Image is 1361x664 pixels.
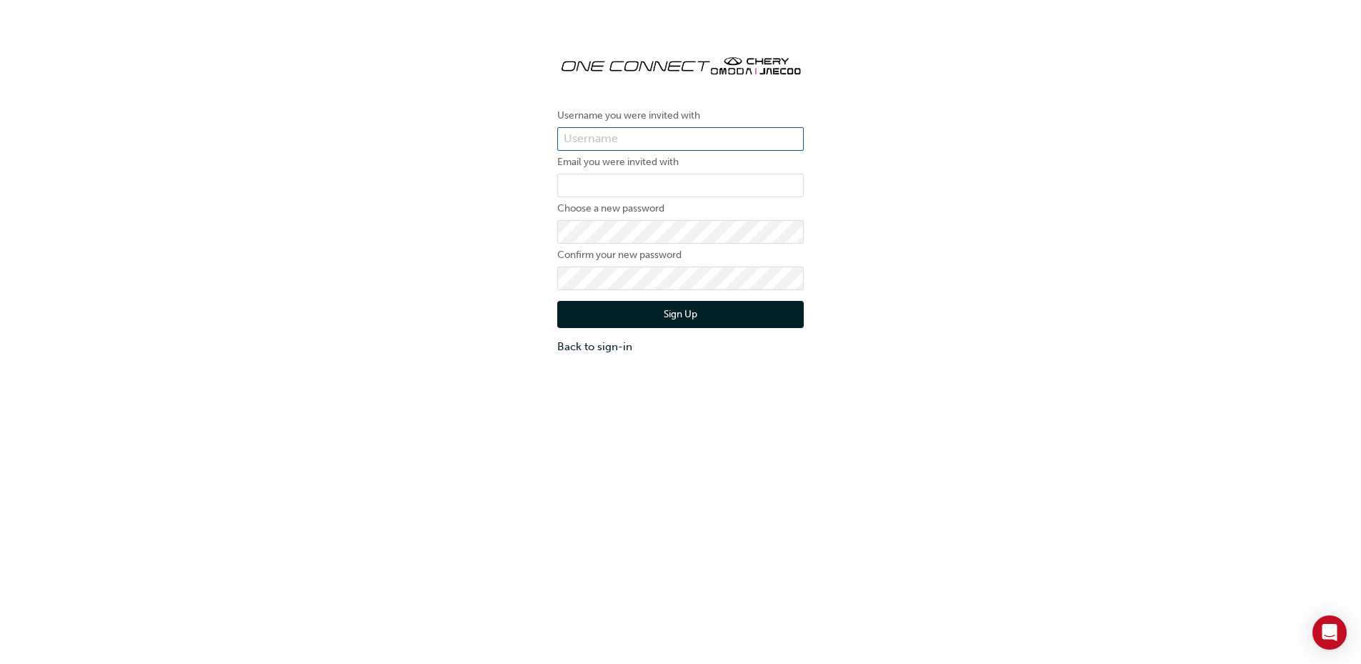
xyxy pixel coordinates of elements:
label: Username you were invited with [557,107,804,124]
input: Username [557,127,804,152]
label: Email you were invited with [557,154,804,171]
div: Open Intercom Messenger [1312,615,1347,650]
label: Confirm your new password [557,247,804,264]
a: Back to sign-in [557,339,804,355]
button: Sign Up [557,301,804,328]
img: oneconnect [557,43,804,86]
label: Choose a new password [557,200,804,217]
